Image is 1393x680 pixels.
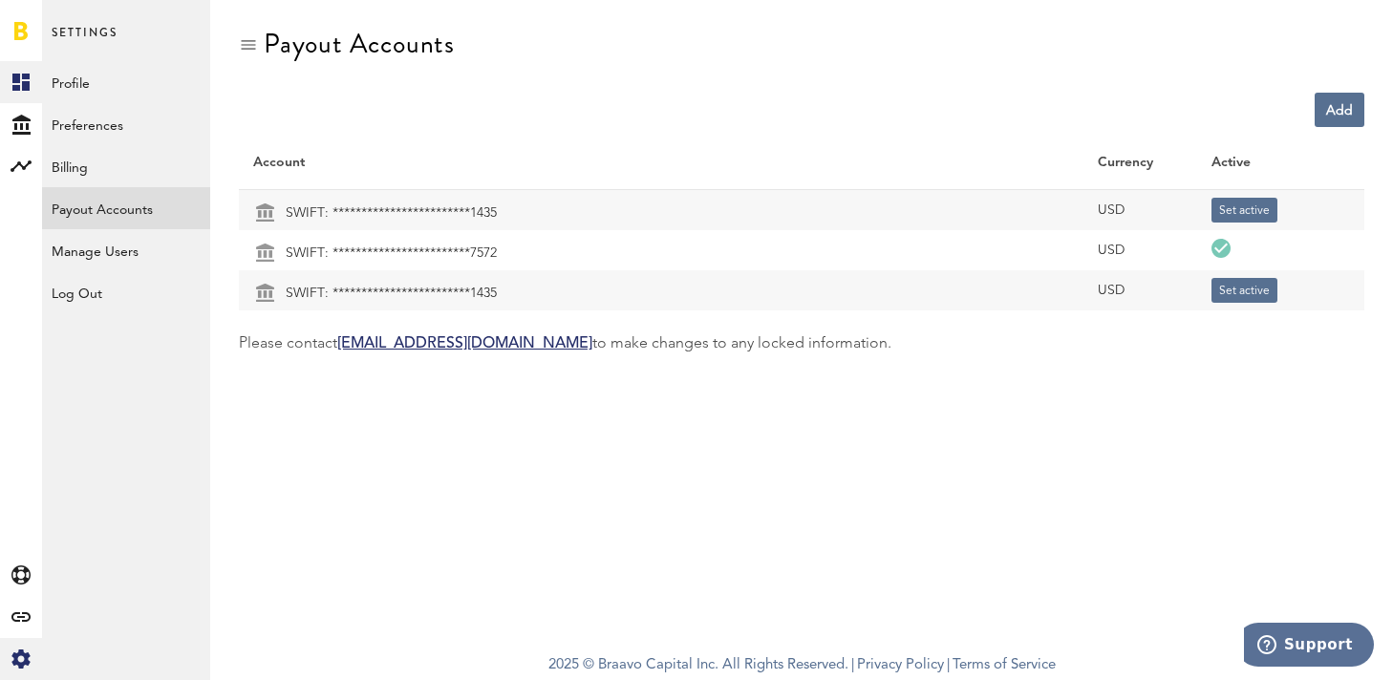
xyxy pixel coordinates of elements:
[857,658,944,672] a: Privacy Policy
[1211,278,1277,303] button: Set active
[1083,270,1197,310] td: USD
[42,145,210,187] a: Billing
[286,276,325,310] span: SWIFT
[1197,136,1328,190] th: Active
[1083,136,1197,190] th: Currency
[286,236,325,270] span: SWIFT
[264,29,455,59] div: Payout Accounts
[548,651,848,680] span: 2025 © Braavo Capital Inc. All Rights Reserved.
[286,196,325,230] span: SWIFT
[1315,93,1364,127] a: Add
[1083,230,1197,270] td: USD
[239,136,1083,190] th: Account
[1244,623,1374,670] iframe: Opens a widget where you can find more information
[1211,198,1277,223] button: Set active
[953,658,1056,672] a: Terms of Service
[337,336,592,351] a: [EMAIL_ADDRESS][DOMAIN_NAME]
[239,329,1364,358] div: Please contact to make changes to any locked information.
[42,229,210,271] a: Manage Users
[42,187,210,229] a: Payout Accounts
[42,271,210,306] div: Log Out
[52,21,118,61] span: Settings
[42,103,210,145] a: Preferences
[42,61,210,103] a: Profile
[1083,190,1197,231] td: USD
